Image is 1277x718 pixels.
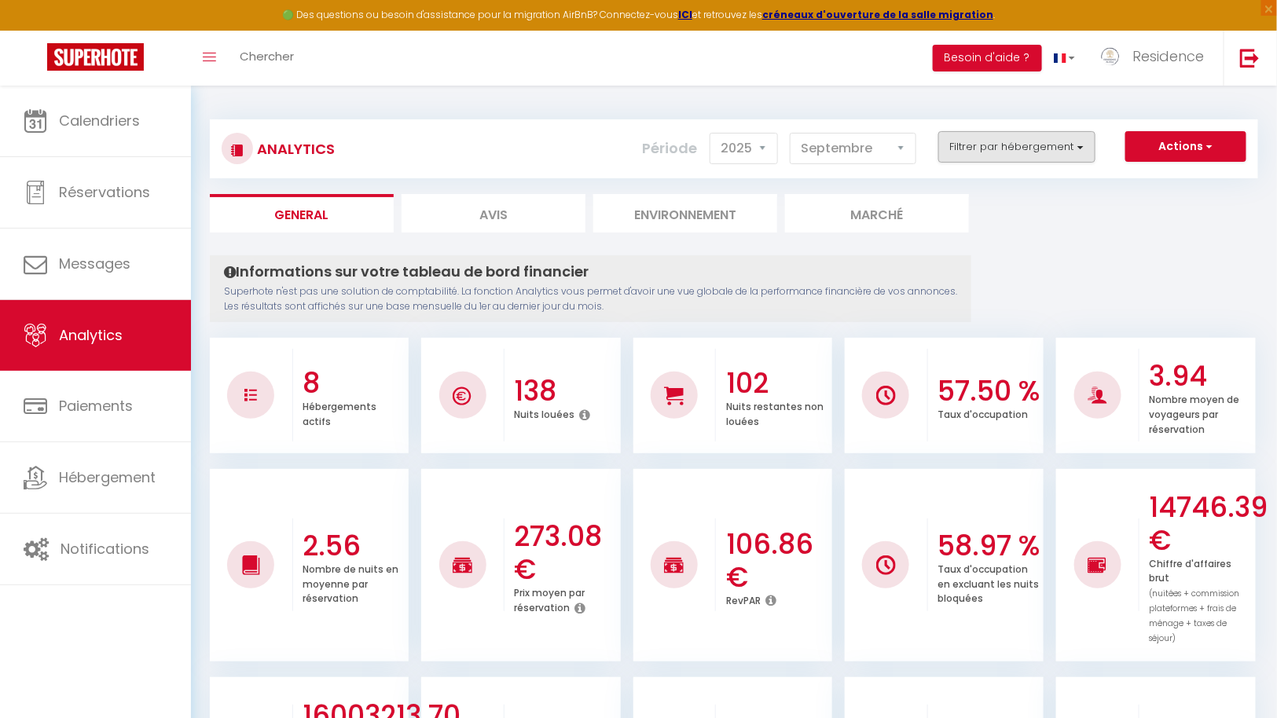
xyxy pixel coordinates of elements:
[303,367,405,400] h3: 8
[1150,554,1240,644] p: Chiffre d'affaires brut
[643,131,698,166] label: Période
[1150,588,1240,644] span: (nuitées + commission plateformes + frais de ménage + taxes de séjour)
[244,389,257,401] img: NO IMAGE
[726,528,828,594] h3: 106.86 €
[59,254,130,273] span: Messages
[678,8,692,21] a: ICI
[1099,45,1122,68] img: ...
[938,559,1039,606] p: Taux d'occupation en excluant les nuits bloquées
[59,325,123,345] span: Analytics
[224,263,957,280] h4: Informations sur votre tableau de bord financier
[938,131,1095,163] button: Filtrer par hébergement
[1150,360,1252,393] h3: 3.94
[515,375,617,408] h3: 138
[515,583,585,614] p: Prix moyen par réservation
[59,111,140,130] span: Calendriers
[303,397,376,428] p: Hébergements actifs
[1210,647,1265,706] iframe: Chat
[726,367,828,400] h3: 102
[726,591,761,607] p: RevPAR
[253,131,335,167] h3: Analytics
[1240,48,1260,68] img: logout
[515,520,617,586] h3: 273.08 €
[1150,491,1252,557] h3: 14746.39 €
[47,43,144,71] img: Super Booking
[938,405,1028,421] p: Taux d'occupation
[1132,46,1204,66] span: Residence
[240,48,294,64] span: Chercher
[228,31,306,86] a: Chercher
[785,194,969,233] li: Marché
[1125,131,1246,163] button: Actions
[59,182,150,202] span: Réservations
[938,529,1040,562] h3: 58.97 %
[210,194,394,233] li: General
[59,396,133,416] span: Paiements
[1088,555,1107,574] img: NO IMAGE
[402,194,585,233] li: Avis
[13,6,60,53] button: Ouvrir le widget de chat LiveChat
[876,555,896,575] img: NO IMAGE
[303,559,398,606] p: Nombre de nuits en moyenne par réservation
[303,529,405,562] h3: 2.56
[593,194,777,233] li: Environnement
[61,539,149,559] span: Notifications
[1150,390,1240,436] p: Nombre moyen de voyageurs par réservation
[762,8,993,21] a: créneaux d'ouverture de la salle migration
[938,375,1040,408] h3: 57.50 %
[933,45,1042,71] button: Besoin d'aide ?
[515,405,575,421] p: Nuits louées
[1087,31,1224,86] a: ... Residence
[726,397,824,428] p: Nuits restantes non louées
[59,467,156,487] span: Hébergement
[224,284,957,314] p: Superhote n'est pas une solution de comptabilité. La fonction Analytics vous permet d'avoir une v...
